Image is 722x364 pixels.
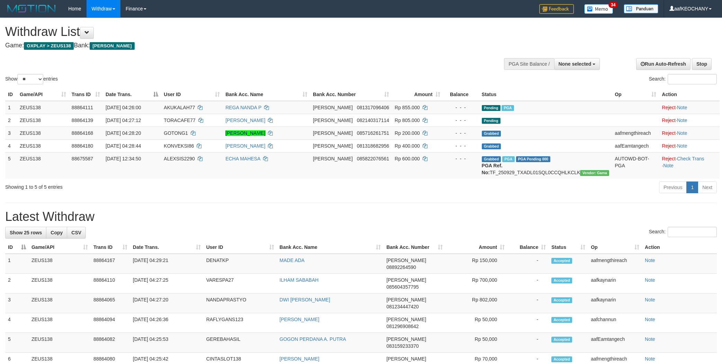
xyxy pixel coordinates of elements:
th: Status [479,88,612,101]
a: 1 [686,181,698,193]
span: None selected [559,61,592,67]
td: VARESPA27 [204,274,277,293]
th: Date Trans.: activate to sort column descending [103,88,161,101]
td: TF_250929_TXADL01SQL0CCQHLKCLK [479,152,612,179]
select: Showentries [17,74,43,84]
span: Accepted [551,337,572,343]
th: ID [5,88,17,101]
span: 34 [608,2,618,8]
img: Feedback.jpg [539,4,574,14]
td: 88864082 [91,333,130,353]
div: - - - [446,142,476,149]
a: Show 25 rows [5,227,46,239]
span: Copy 085716261751 to clipboard [357,130,389,136]
span: TORACAFE77 [164,118,196,123]
td: · [659,127,720,139]
td: RAFLYGANS123 [204,313,277,333]
span: Accepted [551,297,572,303]
span: [DATE] 04:26:00 [106,105,141,110]
a: Copy [46,227,67,239]
span: Copy [51,230,63,235]
span: ALEXSIS2290 [164,156,195,161]
td: ZEUS138 [17,127,69,139]
td: 88864167 [91,254,130,274]
th: Game/API: activate to sort column ascending [17,88,69,101]
span: Pending [482,105,500,111]
span: Grabbed [482,131,501,137]
h4: Game: Bank: [5,42,475,49]
a: Reject [662,118,676,123]
td: 5 [5,333,29,353]
a: Reject [662,156,676,161]
span: Copy 081234447420 to clipboard [386,304,418,309]
td: Rp 50,000 [445,333,507,353]
td: ZEUS138 [29,333,91,353]
td: · [659,101,720,114]
td: [DATE] 04:27:25 [130,274,204,293]
span: 88864111 [72,105,93,110]
td: - [507,333,549,353]
td: 4 [5,313,29,333]
th: Bank Acc. Name: activate to sort column ascending [277,241,384,254]
div: - - - [446,104,476,111]
span: Copy 081296908642 to clipboard [386,324,418,329]
input: Search: [668,74,717,84]
span: 88864168 [72,130,93,136]
label: Search: [649,227,717,237]
td: 1 [5,254,29,274]
a: Reject [662,130,676,136]
span: Vendor URL: https://trx31.1velocity.biz [580,170,609,176]
span: Accepted [551,258,572,264]
a: Note [645,356,655,362]
td: aafmengthireach [612,127,659,139]
label: Show entries [5,74,58,84]
th: Status: activate to sort column ascending [549,241,588,254]
img: Button%20Memo.svg [584,4,613,14]
span: Copy 081318682956 to clipboard [357,143,389,149]
a: MADE ADA [280,258,305,263]
a: DWI [PERSON_NAME] [280,297,330,302]
span: [PERSON_NAME] [386,317,426,322]
span: [PERSON_NAME] [313,143,353,149]
span: 88864180 [72,143,93,149]
td: ZEUS138 [17,152,69,179]
td: 2 [5,274,29,293]
span: [DATE] 04:27:12 [106,118,141,123]
td: DENATKP [204,254,277,274]
span: CSV [71,230,81,235]
span: [PERSON_NAME] [386,258,426,263]
a: GOGON PERDANA A. PUTRA [280,336,346,342]
td: ZEUS138 [17,101,69,114]
a: ILHAM SABABAH [280,277,319,283]
td: 5 [5,152,17,179]
td: - [507,313,549,333]
td: Rp 802,000 [445,293,507,313]
span: [PERSON_NAME] [313,156,353,161]
span: [PERSON_NAME] [386,356,426,362]
img: MOTION_logo.png [5,3,58,14]
th: Date Trans.: activate to sort column ascending [130,241,204,254]
span: [PERSON_NAME] [90,42,134,50]
td: ZEUS138 [29,274,91,293]
td: ZEUS138 [17,139,69,152]
span: [PERSON_NAME] [386,336,426,342]
span: OXPLAY > ZEUS138 [24,42,74,50]
input: Search: [668,227,717,237]
td: · [659,114,720,127]
td: 4 [5,139,17,152]
th: Op: activate to sort column ascending [612,88,659,101]
th: Action [659,88,720,101]
td: [DATE] 04:25:53 [130,333,204,353]
th: Action [642,241,717,254]
td: 88864094 [91,313,130,333]
td: aafEamtangech [588,333,642,353]
th: Trans ID: activate to sort column ascending [69,88,103,101]
td: 88864110 [91,274,130,293]
span: Marked by aafkaynarin [502,105,514,111]
img: panduan.png [624,4,658,13]
td: - [507,274,549,293]
span: Rp 805.000 [395,118,419,123]
div: Showing 1 to 5 of 5 entries [5,181,296,190]
a: [PERSON_NAME] [280,317,319,322]
span: Grabbed [482,143,501,149]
